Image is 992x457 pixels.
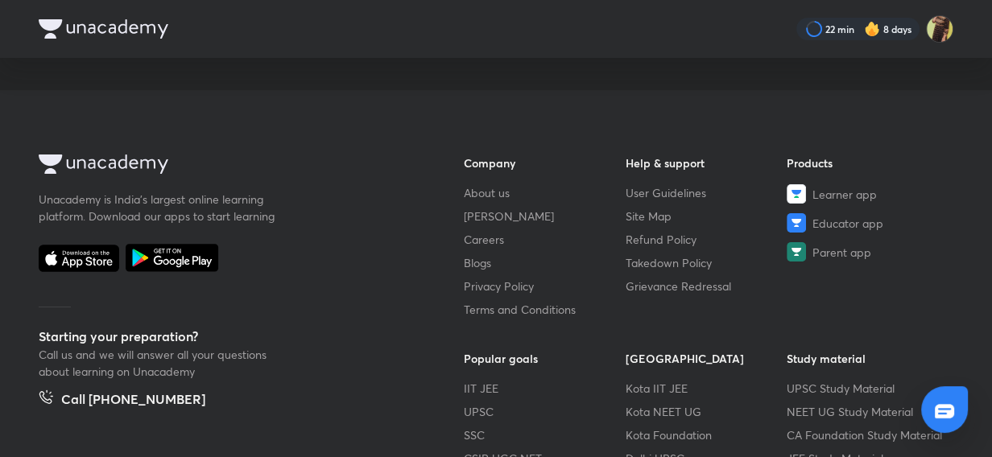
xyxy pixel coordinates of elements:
[787,184,806,204] img: Learner app
[464,231,626,248] a: Careers
[812,215,883,232] span: Educator app
[464,254,626,271] a: Blogs
[626,278,787,294] a: Grievance Redressal
[626,184,787,201] a: User Guidelines
[626,426,787,443] a: Kota Foundation
[787,184,949,204] a: Learner app
[626,208,787,224] a: Site Map
[626,231,787,248] a: Refund Policy
[464,426,626,443] a: SSC
[787,154,949,171] h6: Products
[464,278,626,294] a: Privacy Policy
[39,191,280,224] p: Unacademy is India’s largest online learning platform. Download our apps to start learning
[464,154,626,171] h6: Company
[464,208,626,224] a: [PERSON_NAME]
[787,426,949,443] a: CA Foundation Study Material
[787,380,949,397] a: UPSC Study Material
[787,350,949,367] h6: Study material
[39,389,205,412] a: Call [PHONE_NUMBER]
[464,350,626,367] h6: Popular goals
[787,403,949,420] a: NEET UG Study Material
[626,254,787,271] a: Takedown Policy
[39,154,412,178] a: Company Logo
[39,154,168,174] img: Company Logo
[464,231,504,248] span: Careers
[787,242,949,261] a: Parent app
[39,346,280,380] p: Call us and we will answer all your questions about learning on Unacademy
[464,380,626,397] a: IIT JEE
[812,244,871,261] span: Parent app
[626,403,787,420] a: Kota NEET UG
[464,184,626,201] a: About us
[926,15,953,43] img: Uma Kumari Rajput
[864,21,880,37] img: streak
[787,213,806,233] img: Educator app
[39,327,412,346] h5: Starting your preparation?
[61,389,205,412] h5: Call [PHONE_NUMBER]
[626,380,787,397] a: Kota IIT JEE
[626,154,787,171] h6: Help & support
[787,242,806,261] img: Parent app
[787,213,949,233] a: Educator app
[626,350,787,367] h6: [GEOGRAPHIC_DATA]
[464,301,626,318] a: Terms and Conditions
[812,186,877,203] span: Learner app
[39,19,168,39] img: Company Logo
[464,403,626,420] a: UPSC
